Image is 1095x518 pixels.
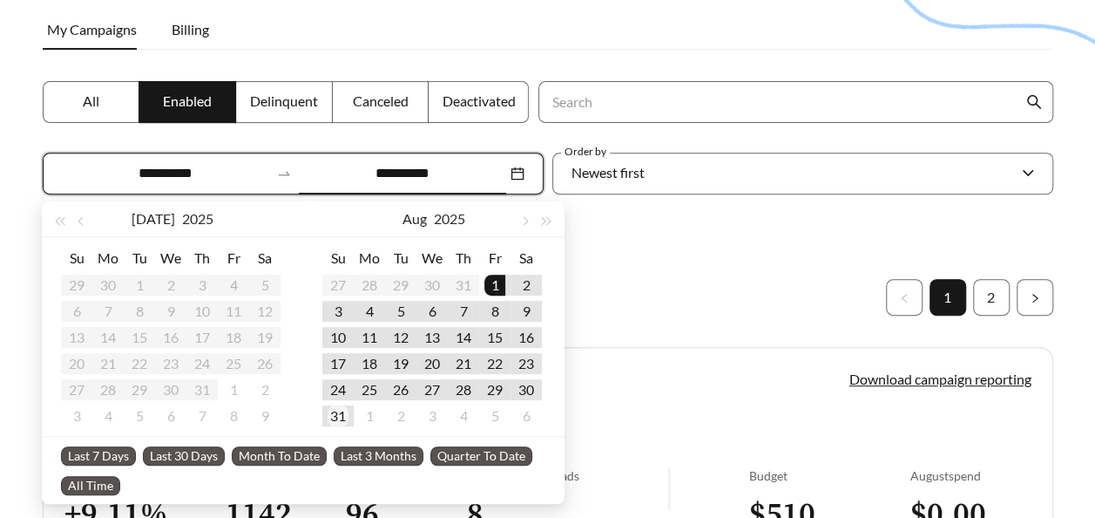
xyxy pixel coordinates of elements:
[516,327,537,348] div: 16
[322,351,354,377] td: 2025-08-17
[479,272,510,298] td: 2025-08-01
[849,371,1031,387] a: Download campaign reporting
[354,324,385,351] td: 2025-08-11
[354,351,385,377] td: 2025-08-18
[143,446,225,466] span: Last 30 Days
[385,403,416,429] td: 2025-09-02
[571,164,645,181] span: Newest first
[1026,94,1042,110] span: search
[385,351,416,377] td: 2025-08-19
[353,92,409,109] span: Canceled
[516,275,537,296] div: 2
[479,351,510,377] td: 2025-08-22
[322,377,354,403] td: 2025-08-24
[484,406,505,426] div: 5
[385,377,416,403] td: 2025-08-26
[390,406,411,426] div: 2
[442,92,515,109] span: Deactivated
[249,403,281,429] td: 2025-08-09
[328,406,348,426] div: 31
[422,379,443,400] div: 27
[448,244,479,272] th: Th
[223,379,244,400] div: 1
[129,406,150,426] div: 5
[385,298,416,324] td: 2025-08-05
[416,351,448,377] td: 2025-08-20
[61,476,120,495] span: All Time
[467,468,668,483] div: Direct calls from ads
[484,301,505,322] div: 8
[61,403,92,429] td: 2025-08-03
[322,324,354,351] td: 2025-08-10
[510,403,542,429] td: 2025-09-06
[354,403,385,429] td: 2025-09-01
[61,244,92,272] th: Su
[354,377,385,403] td: 2025-08-25
[218,244,249,272] th: Fr
[510,351,542,377] td: 2025-08-23
[390,353,411,374] div: 19
[276,166,292,181] span: to
[322,244,354,272] th: Su
[479,298,510,324] td: 2025-08-08
[402,201,427,236] button: Aug
[416,324,448,351] td: 2025-08-13
[172,21,209,37] span: Billing
[899,293,909,303] span: left
[61,446,136,466] span: Last 7 Days
[886,279,923,316] button: left
[1030,293,1040,303] span: right
[510,272,542,298] td: 2025-08-02
[47,21,137,37] span: My Campaigns
[930,280,965,315] a: 1
[510,377,542,403] td: 2025-08-30
[132,201,175,236] button: [DATE]
[1017,279,1053,316] li: Next Page
[182,201,213,236] button: 2025
[453,379,474,400] div: 28
[254,406,275,426] div: 9
[155,403,186,429] td: 2025-08-06
[422,353,443,374] div: 20
[416,298,448,324] td: 2025-08-06
[92,403,124,429] td: 2025-08-04
[163,92,212,109] span: Enabled
[160,406,181,426] div: 6
[479,244,510,272] th: Fr
[453,406,474,426] div: 4
[484,353,505,374] div: 22
[218,403,249,429] td: 2025-08-08
[390,301,411,322] div: 5
[124,403,155,429] td: 2025-08-05
[359,353,380,374] div: 18
[910,468,1031,483] div: August spend
[322,298,354,324] td: 2025-08-03
[749,468,910,483] div: Budget
[974,280,1009,315] a: 2
[448,324,479,351] td: 2025-08-14
[385,324,416,351] td: 2025-08-12
[422,406,443,426] div: 3
[479,324,510,351] td: 2025-08-15
[453,301,474,322] div: 7
[416,377,448,403] td: 2025-08-27
[249,377,281,403] td: 2025-08-02
[416,244,448,272] th: We
[448,351,479,377] td: 2025-08-21
[98,406,118,426] div: 4
[516,301,537,322] div: 9
[430,446,532,466] span: Quarter To Date
[973,279,1010,316] li: 2
[484,327,505,348] div: 15
[390,379,411,400] div: 26
[66,406,87,426] div: 3
[354,244,385,272] th: Mo
[516,353,537,374] div: 23
[510,244,542,272] th: Sa
[448,377,479,403] td: 2025-08-28
[359,406,380,426] div: 1
[359,301,380,322] div: 4
[192,406,213,426] div: 7
[354,298,385,324] td: 2025-08-04
[155,244,186,272] th: We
